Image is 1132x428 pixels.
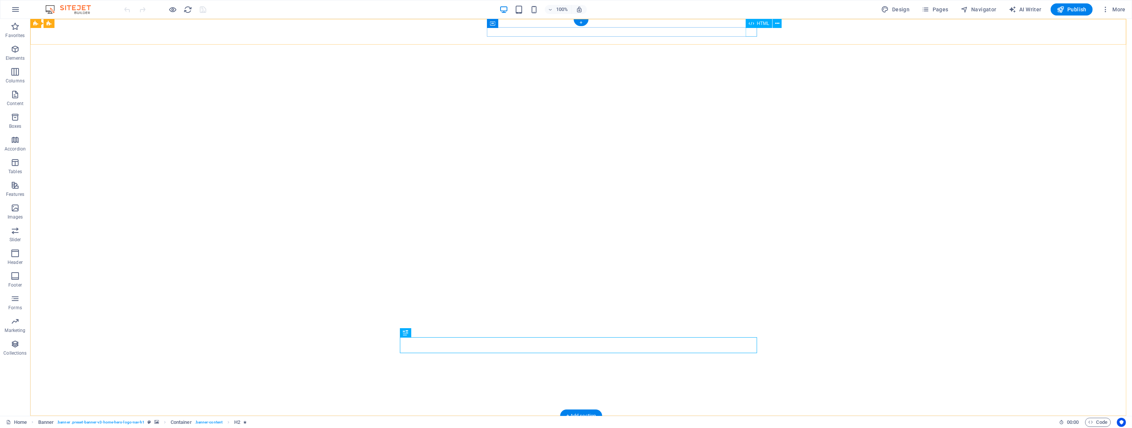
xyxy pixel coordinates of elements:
[3,350,26,356] p: Collections
[574,19,588,26] div: +
[1051,3,1093,16] button: Publish
[1006,3,1045,16] button: AI Writer
[757,21,770,26] span: HTML
[922,6,948,13] span: Pages
[8,305,22,311] p: Forms
[195,418,222,427] span: . banner-content
[171,418,192,427] span: Click to select. Double-click to edit
[1009,6,1042,13] span: AI Writer
[234,418,240,427] span: Click to select. Double-click to edit
[8,259,23,265] p: Header
[7,101,23,107] p: Content
[1067,418,1079,427] span: 00 00
[38,418,247,427] nav: breadcrumb
[183,5,193,14] button: reload
[6,418,27,427] a: Click to cancel selection. Double-click to open Pages
[958,3,1000,16] button: Navigator
[1117,418,1126,427] button: Usercentrics
[57,418,145,427] span: . banner .preset-banner-v3-home-hero-logo-nav-h1
[6,191,24,197] p: Features
[879,3,913,16] div: Design (Ctrl+Alt+Y)
[879,3,913,16] button: Design
[1059,418,1079,427] h6: Session time
[919,3,951,16] button: Pages
[8,282,22,288] p: Footer
[6,78,25,84] p: Columns
[154,420,159,424] i: This element contains a background
[8,169,22,175] p: Tables
[1085,418,1111,427] button: Code
[5,327,25,333] p: Marketing
[9,237,21,243] p: Slider
[148,420,151,424] i: This element is a customizable preset
[1099,3,1129,16] button: More
[9,123,22,129] p: Boxes
[44,5,100,14] img: Editor Logo
[38,418,54,427] span: Click to select. Double-click to edit
[556,5,568,14] h6: 100%
[6,55,25,61] p: Elements
[168,5,177,14] button: Click here to leave preview mode and continue editing
[1072,419,1073,425] span: :
[560,409,602,422] div: + Add section
[576,6,583,13] i: On resize automatically adjust zoom level to fit chosen device.
[1102,6,1126,13] span: More
[5,33,25,39] p: Favorites
[1057,6,1087,13] span: Publish
[243,420,247,424] i: Element contains an animation
[184,5,193,14] i: Reload page
[8,214,23,220] p: Images
[545,5,572,14] button: 100%
[1088,418,1107,427] span: Code
[882,6,910,13] span: Design
[5,146,26,152] p: Accordion
[961,6,997,13] span: Navigator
